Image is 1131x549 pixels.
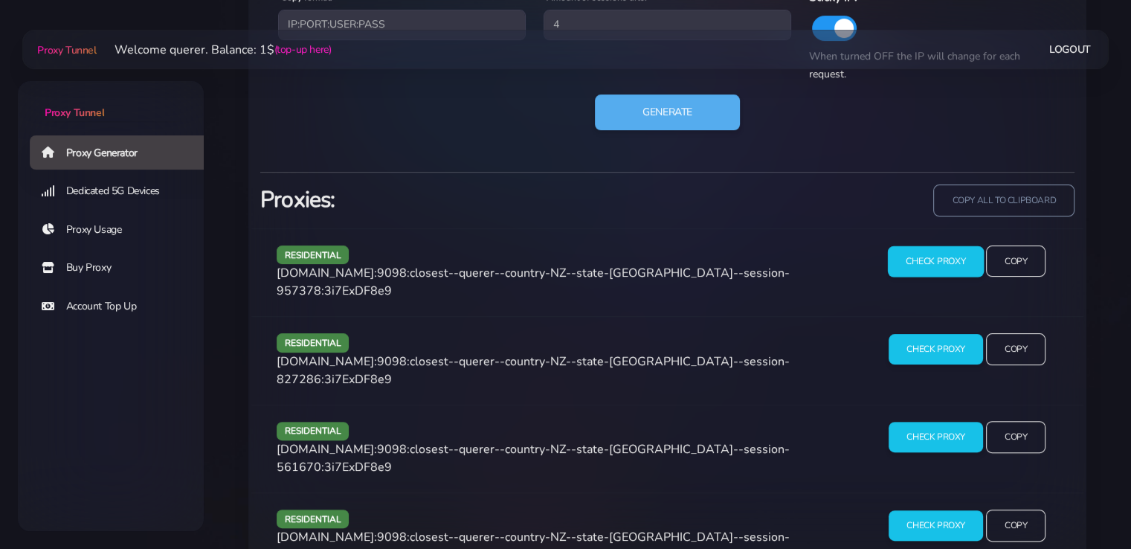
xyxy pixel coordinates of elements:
a: Logout [1049,36,1091,63]
span: [DOMAIN_NAME]:9098:closest--querer--country-NZ--state-[GEOGRAPHIC_DATA]--session-827286:3i7ExDF8e9 [277,353,790,388]
input: copy all to clipboard [933,184,1074,216]
a: Dedicated 5G Devices [30,174,216,208]
input: Check Proxy [889,334,983,365]
span: residential [277,245,349,264]
a: Buy Proxy [30,251,216,285]
span: [DOMAIN_NAME]:9098:closest--querer--country-NZ--state-[GEOGRAPHIC_DATA]--session-561670:3i7ExDF8e9 [277,441,790,475]
input: Check Proxy [889,422,983,452]
a: Account Top Up [30,289,216,324]
span: [DOMAIN_NAME]:9098:closest--querer--country-NZ--state-[GEOGRAPHIC_DATA]--session-957378:3i7ExDF8e9 [277,265,790,299]
button: Generate [595,94,740,130]
a: Proxy Generator [30,135,216,170]
li: Welcome querer. Balance: 1$ [97,41,332,59]
h3: Proxies: [260,184,659,215]
iframe: Webchat Widget [1059,477,1112,530]
a: Proxy Tunnel [34,38,96,62]
input: Copy [986,245,1045,277]
a: Proxy Usage [30,213,216,247]
input: Copy [986,510,1045,542]
input: Copy [986,421,1045,453]
input: Check Proxy [888,245,984,277]
a: Proxy Tunnel [18,81,204,121]
input: Copy [986,333,1045,365]
span: Proxy Tunnel [37,43,96,57]
span: residential [277,510,349,528]
span: residential [277,422,349,440]
span: residential [277,333,349,352]
input: Check Proxy [889,510,983,541]
span: Proxy Tunnel [45,106,104,120]
a: (top-up here) [274,42,332,57]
